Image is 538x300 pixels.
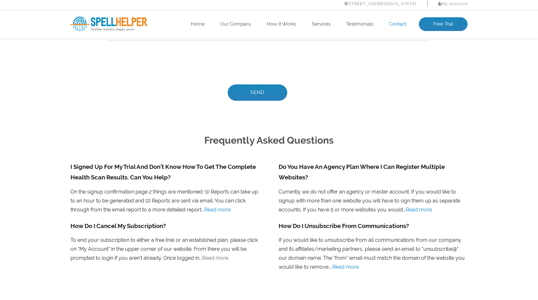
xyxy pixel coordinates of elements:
[70,162,259,183] h3: I Signed Up For My Trial And Don’t Know How To Get The Complete Health Scan Results. Can You Help?
[312,21,330,28] a: Services
[228,84,287,101] input: Send
[70,221,259,231] h3: How Do I Cancel My Subscription?
[204,207,231,213] a: Read more
[109,50,206,75] iframe: reCAPTCHA
[267,21,296,28] a: How It Works
[389,21,406,28] a: Contact
[202,255,228,261] a: Read more
[419,17,468,31] a: Free Trial
[279,162,468,183] h3: Do You Have An Agency Plan Where I Can Register Multiple Websites?
[406,207,432,213] a: Read more
[269,221,477,278] li: If you would like to unsubscribe from all communications from our company and its affiliates/mark...
[438,1,468,6] a: My Account
[346,21,373,28] a: Testimonials
[279,221,468,231] h3: How Do I Unsubscribe From Communications?
[191,21,205,28] a: Home
[332,264,359,270] a: Read more
[70,132,468,149] h2: Frequently Asked Questions
[70,17,147,32] img: SpellHelper
[269,162,477,221] li: Currently we do not offer an agency or master account. If you would like to signup with more than...
[345,1,416,6] a: [STREET_ADDRESS][US_STATE]
[220,21,251,28] a: Our Company
[61,221,269,278] li: To end your subscription to either a free trial or an established plan, please click on “My Accou...
[61,162,269,221] li: On the signup confirmation page 2 things are mentioned: (1) Reports can take up to an hour to be ...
